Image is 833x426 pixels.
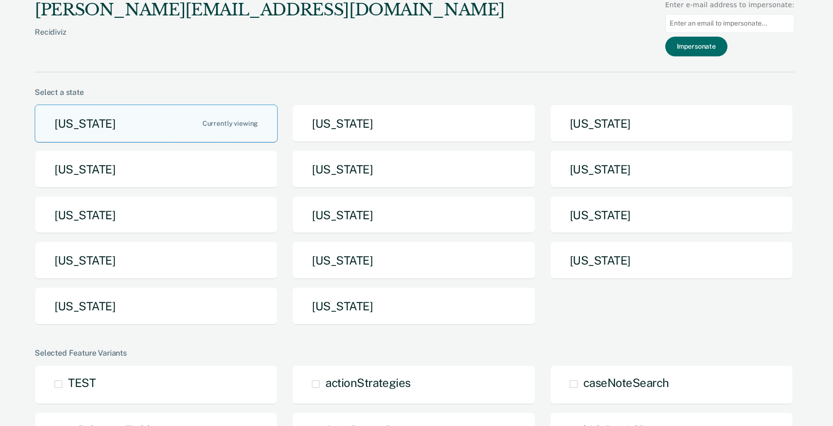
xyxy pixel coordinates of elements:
[292,287,535,325] button: [US_STATE]
[292,241,535,280] button: [US_STATE]
[550,105,793,143] button: [US_STATE]
[292,150,535,188] button: [US_STATE]
[35,287,278,325] button: [US_STATE]
[35,150,278,188] button: [US_STATE]
[35,27,504,52] div: Recidiviz
[550,150,793,188] button: [US_STATE]
[292,196,535,234] button: [US_STATE]
[35,105,278,143] button: [US_STATE]
[550,196,793,234] button: [US_STATE]
[325,376,410,389] span: actionStrategies
[35,88,794,97] div: Select a state
[665,37,727,56] button: Impersonate
[665,14,794,33] input: Enter an email to impersonate...
[292,105,535,143] button: [US_STATE]
[35,241,278,280] button: [US_STATE]
[35,348,794,358] div: Selected Feature Variants
[583,376,669,389] span: caseNoteSearch
[68,376,95,389] span: TEST
[550,241,793,280] button: [US_STATE]
[35,196,278,234] button: [US_STATE]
